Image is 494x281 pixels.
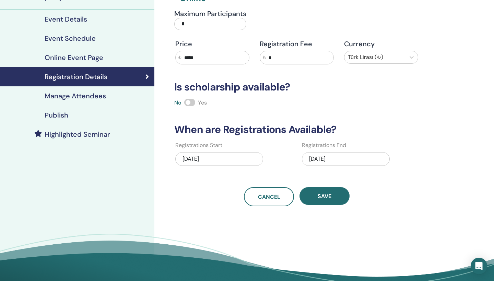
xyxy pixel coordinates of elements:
[198,99,207,106] span: Yes
[45,53,103,62] h4: Online Event Page
[263,54,266,61] span: ₺
[299,187,350,205] button: Save
[175,40,249,48] h4: Price
[302,152,390,166] div: [DATE]
[174,18,246,30] input: Maximum Participants
[178,54,181,61] span: ₺
[260,40,334,48] h4: Registration Fee
[45,92,106,100] h4: Manage Attendees
[318,193,331,200] span: Save
[174,99,181,106] span: No
[302,141,346,149] label: Registrations End
[175,141,222,149] label: Registrations Start
[45,15,87,23] h4: Event Details
[45,111,68,119] h4: Publish
[174,10,246,18] h4: Maximum Participants
[344,40,418,48] h4: Currency
[175,152,263,166] div: [DATE]
[244,187,294,206] a: Cancel
[258,193,280,200] span: Cancel
[471,258,487,274] div: Open Intercom Messenger
[45,34,96,42] h4: Event Schedule
[170,81,423,93] h3: Is scholarship available?
[45,130,110,138] h4: Highlighted Seminar
[170,123,423,136] h3: When are Registrations Available?
[45,73,107,81] h4: Registration Details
